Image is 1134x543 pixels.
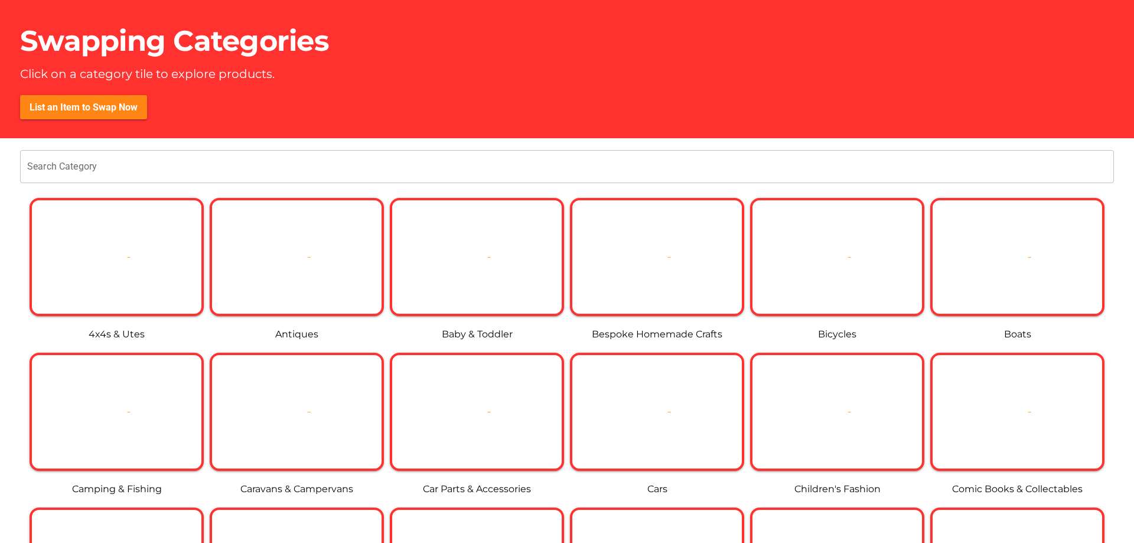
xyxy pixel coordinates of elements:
a: Car Parts & Accessories [423,483,531,495]
a: Comic Books & Collectables [952,483,1083,495]
a: Bespoke Homemade Crafts [592,329,722,340]
input: Search Category [27,150,1107,183]
span: List an Item to Swap Now [30,102,138,113]
a: Caravans & Campervans [240,483,353,495]
a: Baby & Toddler [442,329,513,340]
a: Boats [1004,329,1031,340]
a: Cars [647,483,667,495]
a: Children's Fashion [794,483,881,495]
a: 4x4s & Utes [89,329,145,340]
a: Camping & Fishing [72,483,162,495]
p: Click on a category tile to explore products. [20,67,275,81]
a: Bicycles [818,329,856,340]
a: Antiques [275,329,318,340]
button: List an Item to Swap Now [20,95,147,119]
h1: Swapping Categories [20,24,374,58]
